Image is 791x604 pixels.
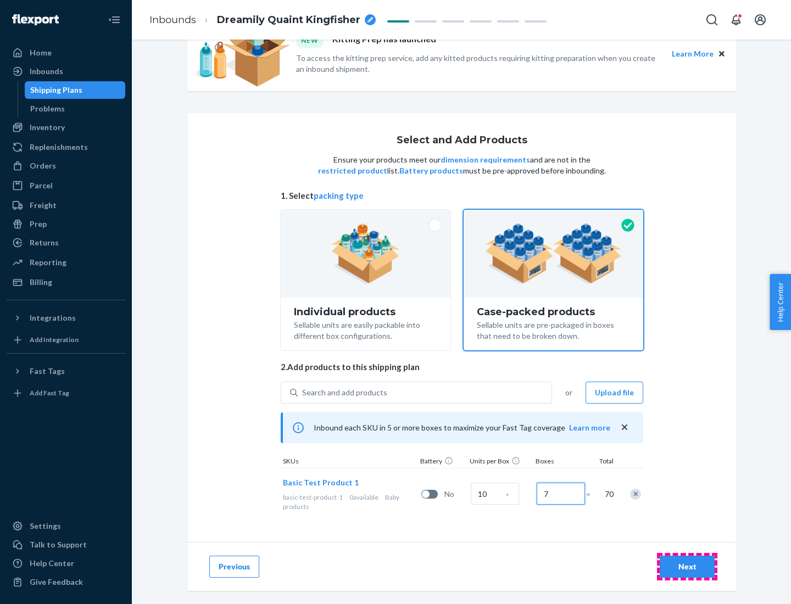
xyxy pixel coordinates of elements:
[7,63,125,80] a: Inbounds
[30,200,57,211] div: Freight
[283,493,343,501] span: basic-test-product-1
[30,257,66,268] div: Reporting
[30,388,69,398] div: Add Fast Tag
[30,539,87,550] div: Talk to Support
[332,33,436,48] p: Kitting Prep has launched
[7,573,125,591] button: Give Feedback
[30,142,88,153] div: Replenishments
[619,422,630,433] button: close
[7,215,125,233] a: Prep
[603,489,614,500] span: 70
[7,254,125,271] a: Reporting
[30,103,65,114] div: Problems
[7,273,125,291] a: Billing
[281,456,418,468] div: SKUs
[660,556,715,578] button: Next
[537,483,585,505] input: Number of boxes
[331,223,400,284] img: individual-pack.facf35554cb0f1810c75b2bd6df2d64e.png
[103,9,125,31] button: Close Navigation
[716,48,728,60] button: Close
[25,81,126,99] a: Shipping Plans
[30,180,53,191] div: Parcel
[30,219,47,230] div: Prep
[749,9,771,31] button: Open account menu
[7,517,125,535] a: Settings
[7,555,125,572] a: Help Center
[586,382,643,404] button: Upload file
[30,122,65,133] div: Inventory
[296,33,324,48] div: NEW
[7,197,125,214] a: Freight
[30,312,76,323] div: Integrations
[294,306,437,317] div: Individual products
[586,489,597,500] span: =
[533,456,588,468] div: Boxes
[209,556,259,578] button: Previous
[30,521,61,532] div: Settings
[302,387,387,398] div: Search and add products
[471,483,519,505] input: Case Quantity
[30,366,65,377] div: Fast Tags
[30,558,74,569] div: Help Center
[477,306,630,317] div: Case-packed products
[418,456,467,468] div: Battery
[296,53,662,75] p: To access the kitting prep service, add any kitted products requiring kitting preparation when yo...
[7,536,125,553] a: Talk to Support
[30,160,56,171] div: Orders
[283,478,359,487] span: Basic Test Product 1
[281,190,643,202] span: 1. Select
[397,135,527,146] h1: Select and Add Products
[149,14,196,26] a: Inbounds
[7,157,125,175] a: Orders
[7,119,125,136] a: Inventory
[7,331,125,349] a: Add Integration
[30,335,79,344] div: Add Integration
[7,362,125,380] button: Fast Tags
[314,190,364,202] button: packing type
[30,277,52,288] div: Billing
[318,165,387,176] button: restricted product
[283,477,359,488] button: Basic Test Product 1
[7,309,125,327] button: Integrations
[349,493,378,501] span: 0 available
[477,317,630,342] div: Sellable units are pre-packaged in boxes that need to be broken down.
[283,493,417,511] div: Baby products
[12,14,59,25] img: Flexport logo
[7,234,125,251] a: Returns
[317,154,607,176] p: Ensure your products meet our and are not in the list. must be pre-approved before inbounding.
[630,489,641,500] div: Remove Item
[669,561,705,572] div: Next
[7,384,125,402] a: Add Fast Tag
[441,154,530,165] button: dimension requirements
[770,274,791,330] button: Help Center
[281,361,643,373] span: 2. Add products to this shipping plan
[467,456,533,468] div: Units per Box
[588,456,616,468] div: Total
[7,44,125,61] a: Home
[701,9,723,31] button: Open Search Box
[565,387,572,398] span: or
[281,412,643,443] div: Inbound each SKU in 5 or more boxes to maximize your Fast Tag coverage
[444,489,466,500] span: No
[30,47,52,58] div: Home
[399,165,463,176] button: Battery products
[141,4,385,36] ol: breadcrumbs
[485,223,622,284] img: case-pack.59cecea509d18c883b923b81aeac6d0b.png
[7,138,125,156] a: Replenishments
[30,66,63,77] div: Inbounds
[569,422,610,433] button: Learn more
[30,237,59,248] div: Returns
[294,317,437,342] div: Sellable units are easily packable into different box configurations.
[217,13,360,27] span: Dreamily Quaint Kingfisher
[7,177,125,194] a: Parcel
[30,577,83,588] div: Give Feedback
[725,9,747,31] button: Open notifications
[25,100,126,118] a: Problems
[30,85,82,96] div: Shipping Plans
[672,48,714,60] button: Learn More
